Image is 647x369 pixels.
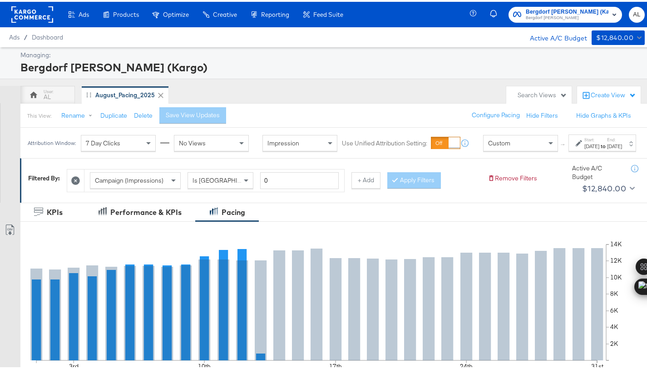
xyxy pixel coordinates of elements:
[213,9,237,16] span: Creative
[179,137,206,145] span: No Views
[95,89,155,98] div: August_Pacing_2025
[610,338,618,346] text: 2K
[591,361,603,369] text: 31st
[559,141,568,145] span: ↑
[610,288,618,296] text: 8K
[28,172,60,181] div: Filtered By:
[20,49,642,58] div: Managing:
[222,205,245,216] div: Pacing
[100,110,127,118] button: Duplicate
[610,305,618,313] text: 6K
[20,32,32,39] span: /
[261,9,289,16] span: Reporting
[526,13,608,20] span: Bergdorf [PERSON_NAME]
[488,172,537,181] button: Remove Filters
[599,141,607,148] strong: to
[584,135,599,141] label: Start:
[32,32,63,39] a: Dashboard
[518,89,567,98] div: Search Views
[610,239,622,247] text: 14K
[591,89,636,98] div: Create View
[526,110,558,118] button: Hide Filters
[79,9,89,16] span: Ads
[584,141,599,148] div: [DATE]
[576,110,631,118] button: Hide Graphs & KPIs
[9,32,20,39] span: Ads
[86,137,120,145] span: 7 Day Clicks
[578,180,637,194] button: $12,840.00
[95,175,163,183] span: Campaign (Impressions)
[610,272,622,280] text: 10K
[55,106,102,122] button: Rename
[351,170,380,187] button: + Add
[342,137,427,146] label: Use Unified Attribution Setting:
[607,135,622,141] label: End:
[313,9,343,16] span: Feed Suite
[520,29,587,42] div: Active A/C Budget
[632,8,641,18] span: AL
[110,205,182,216] div: Performance & KPIs
[610,255,622,263] text: 12K
[592,29,645,43] button: $12,840.00
[193,175,262,183] span: Is [GEOGRAPHIC_DATA]
[113,9,139,16] span: Products
[607,141,622,148] div: [DATE]
[596,30,633,42] div: $12,840.00
[86,90,91,95] div: Drag to reorder tab
[260,170,339,187] input: Enter a number
[27,110,51,118] div: This View:
[582,180,626,194] div: $12,840.00
[465,105,526,122] button: Configure Pacing
[27,138,76,145] div: Attribution Window:
[44,91,51,100] div: AL
[134,110,153,118] button: Delete
[460,361,473,369] text: 24th
[526,5,608,15] span: Bergdorf [PERSON_NAME] (Kargo)
[20,58,642,73] div: Bergdorf [PERSON_NAME] (Kargo)
[488,137,510,145] span: Custom
[198,361,211,369] text: 10th
[610,321,618,329] text: 4K
[509,5,622,21] button: Bergdorf [PERSON_NAME] (Kargo)Bergdorf [PERSON_NAME]
[69,361,79,369] text: 3rd
[267,137,299,145] span: Impression
[572,162,622,179] div: Active A/C Budget
[47,205,63,216] div: KPIs
[329,361,342,369] text: 17th
[163,9,189,16] span: Optimize
[629,5,645,21] button: AL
